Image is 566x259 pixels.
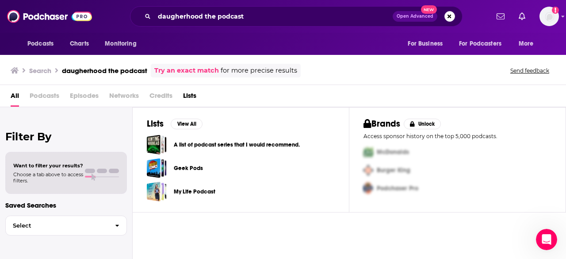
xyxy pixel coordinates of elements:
[70,89,99,107] span: Episodes
[70,38,89,50] span: Charts
[539,7,559,26] span: Logged in as dvarilias
[377,148,409,156] span: McDonalds
[174,163,203,173] a: Geek Pods
[105,38,136,50] span: Monitoring
[459,38,501,50] span: For Podcasters
[147,158,167,178] a: Geek Pods
[512,35,545,52] button: open menu
[515,9,529,24] a: Show notifications dropdown
[130,6,463,27] div: Search podcasts, credits, & more...
[147,182,167,201] a: My Life Podcast
[27,38,54,50] span: Podcasts
[5,130,127,143] h2: Filter By
[363,118,400,129] h2: Brands
[539,7,559,26] button: Show profile menu
[109,89,139,107] span: Networks
[30,89,59,107] span: Podcasts
[174,140,300,150] a: A list of podcast series that I would recommend.
[493,9,508,24] a: Show notifications dropdown
[519,38,534,50] span: More
[397,14,433,19] span: Open Advanced
[508,67,552,74] button: Send feedback
[5,216,127,236] button: Select
[7,8,92,25] img: Podchaser - Follow, Share and Rate Podcasts
[99,35,148,52] button: open menu
[6,223,108,228] span: Select
[147,135,167,155] a: A list of podcast series that I would recommend.
[13,171,83,184] span: Choose a tab above to access filters.
[360,161,377,179] img: Second Pro Logo
[539,7,559,26] img: User Profile
[149,89,172,107] span: Credits
[5,201,127,209] p: Saved Searches
[408,38,443,50] span: For Business
[154,66,219,76] a: Try an exact match
[360,143,377,161] img: First Pro Logo
[183,89,196,107] a: Lists
[11,89,19,107] a: All
[363,133,551,139] p: Access sponsor history on the top 5,000 podcasts.
[154,9,393,23] input: Search podcasts, credits, & more...
[13,162,83,169] span: Want to filter your results?
[64,35,94,52] a: Charts
[377,185,418,192] span: Podchaser Pro
[552,7,559,14] svg: Add a profile image
[147,118,203,129] a: ListsView All
[393,11,437,22] button: Open AdvancedNew
[221,66,297,76] span: for more precise results
[421,5,437,14] span: New
[453,35,514,52] button: open menu
[174,187,215,197] a: My Life Podcast
[147,118,164,129] h2: Lists
[62,66,147,75] h3: daugherhood the podcast
[171,119,203,129] button: View All
[402,35,454,52] button: open menu
[377,166,410,174] span: Burger King
[536,229,557,250] iframe: Intercom live chat
[404,119,441,129] button: Unlock
[29,66,51,75] h3: Search
[360,179,377,197] img: Third Pro Logo
[21,35,65,52] button: open menu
